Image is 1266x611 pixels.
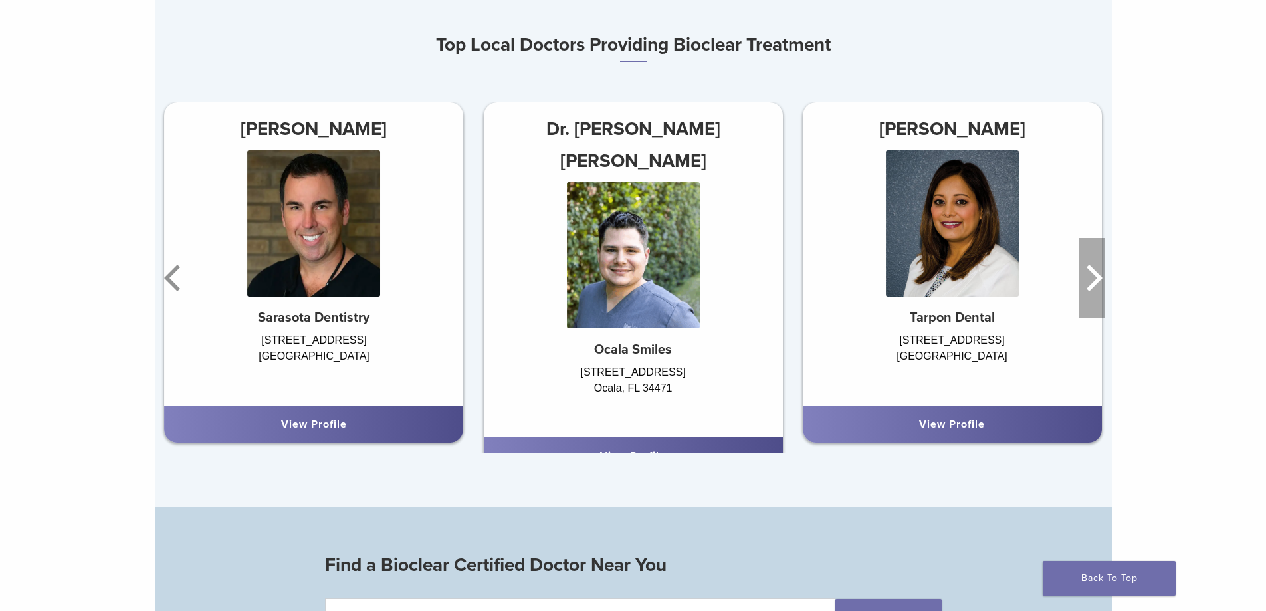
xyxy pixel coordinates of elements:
strong: Ocala Smiles [594,342,672,358]
a: View Profile [919,418,985,431]
a: View Profile [281,418,347,431]
strong: Sarasota Dentistry [258,310,369,326]
h3: Dr. [PERSON_NAME] [PERSON_NAME] [484,113,783,177]
strong: Tarpon Dental [910,310,995,326]
div: [STREET_ADDRESS] [GEOGRAPHIC_DATA] [164,332,463,392]
img: Dr. Seema Amin [886,150,1019,297]
h3: Top Local Doctors Providing Bioclear Treatment [155,29,1112,62]
a: View Profile [600,449,666,463]
h3: Find a Bioclear Certified Doctor Near You [325,549,942,581]
div: [STREET_ADDRESS] Ocala, FL 34471 [484,364,783,424]
img: Dr. Hank Michael [247,150,380,297]
button: Previous [161,238,188,318]
a: Back To Top [1043,561,1176,596]
h3: [PERSON_NAME] [164,113,463,145]
img: Dr. Robert Evelyn [567,182,700,328]
button: Next [1079,238,1105,318]
h3: [PERSON_NAME] [803,113,1102,145]
div: [STREET_ADDRESS] [GEOGRAPHIC_DATA] [803,332,1102,392]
